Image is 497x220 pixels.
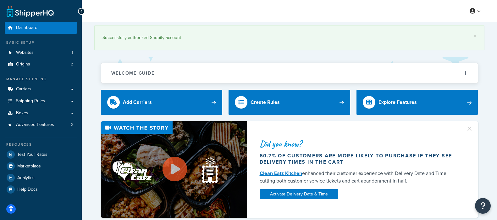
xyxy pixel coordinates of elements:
div: Basic Setup [5,40,77,45]
span: Origins [16,62,30,67]
div: Did you know? [260,139,458,148]
span: 2 [71,122,73,127]
span: Boxes [16,110,28,116]
a: Test Your Rates [5,149,77,160]
span: Help Docs [17,187,38,192]
a: × [474,33,476,38]
button: Open Resource Center [475,198,491,214]
a: Shipping Rules [5,95,77,107]
span: Websites [16,50,34,55]
a: Advanced Features2 [5,119,77,131]
li: Origins [5,59,77,70]
li: Websites [5,47,77,59]
a: Clean Eatz Kitchen [260,170,302,177]
span: Carriers [16,87,31,92]
div: Successfully authorized Shopify account [102,33,476,42]
li: Advanced Features [5,119,77,131]
div: Explore Features [378,98,417,107]
img: Video thumbnail [101,121,247,218]
span: 1 [72,50,73,55]
span: Analytics [17,175,35,181]
a: Add Carriers [101,90,223,115]
a: Activate Delivery Date & Time [260,189,338,199]
div: Manage Shipping [5,76,77,82]
div: 60.7% of customers are more likely to purchase if they see delivery times in the cart [260,153,458,165]
a: Help Docs [5,184,77,195]
div: Resources [5,142,77,147]
span: Dashboard [16,25,37,31]
div: Add Carriers [123,98,152,107]
span: 2 [71,62,73,67]
span: Marketplace [17,164,41,169]
a: Carriers [5,83,77,95]
span: Shipping Rules [16,99,45,104]
span: Advanced Features [16,122,54,127]
a: Dashboard [5,22,77,34]
a: Analytics [5,172,77,183]
div: Create Rules [251,98,280,107]
span: Test Your Rates [17,152,47,157]
div: enhanced their customer experience with Delivery Date and Time — cutting both customer service ti... [260,170,458,185]
a: Boxes [5,107,77,119]
a: Origins2 [5,59,77,70]
button: Welcome Guide [101,63,478,83]
h2: Welcome Guide [111,71,155,76]
a: Websites1 [5,47,77,59]
a: Marketplace [5,161,77,172]
a: Explore Features [356,90,478,115]
a: Create Rules [229,90,350,115]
